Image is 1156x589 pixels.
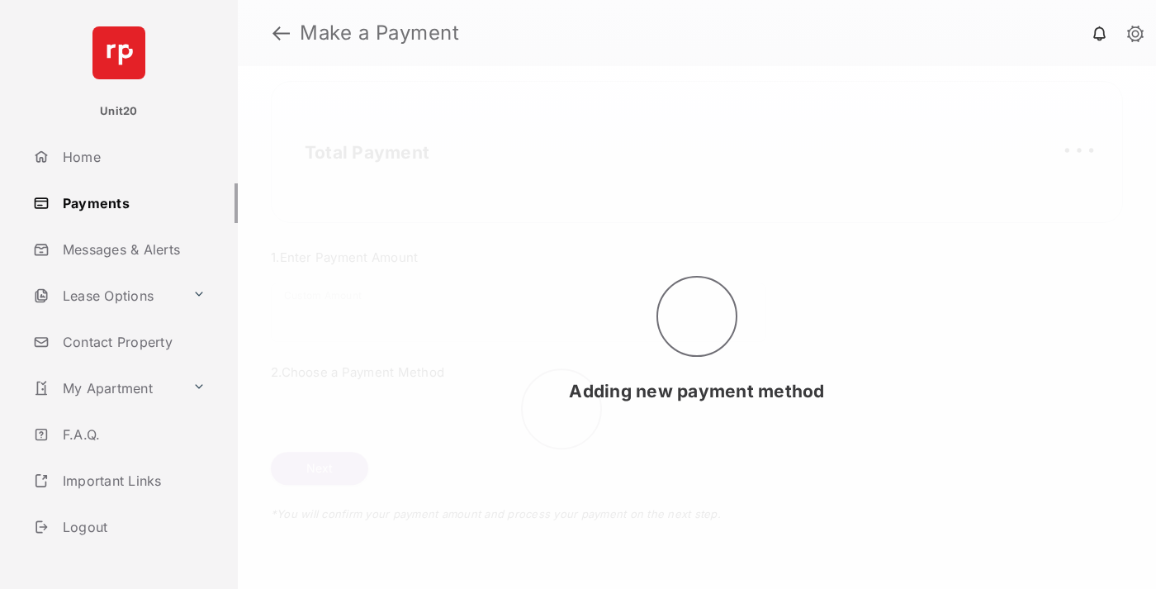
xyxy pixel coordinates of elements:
a: My Apartment [26,368,186,408]
a: Messages & Alerts [26,230,238,269]
span: Adding new payment method [569,381,824,401]
a: Logout [26,507,238,547]
a: Payments [26,183,238,223]
a: Contact Property [26,322,238,362]
a: F.A.Q. [26,415,238,454]
a: Lease Options [26,276,186,316]
img: svg+xml;base64,PHN2ZyB4bWxucz0iaHR0cDovL3d3dy53My5vcmcvMjAwMC9zdmciIHdpZHRoPSI2NCIgaGVpZ2h0PSI2NC... [92,26,145,79]
a: Home [26,137,238,177]
p: Unit20 [100,103,138,120]
a: Important Links [26,461,212,501]
strong: Make a Payment [300,23,459,43]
